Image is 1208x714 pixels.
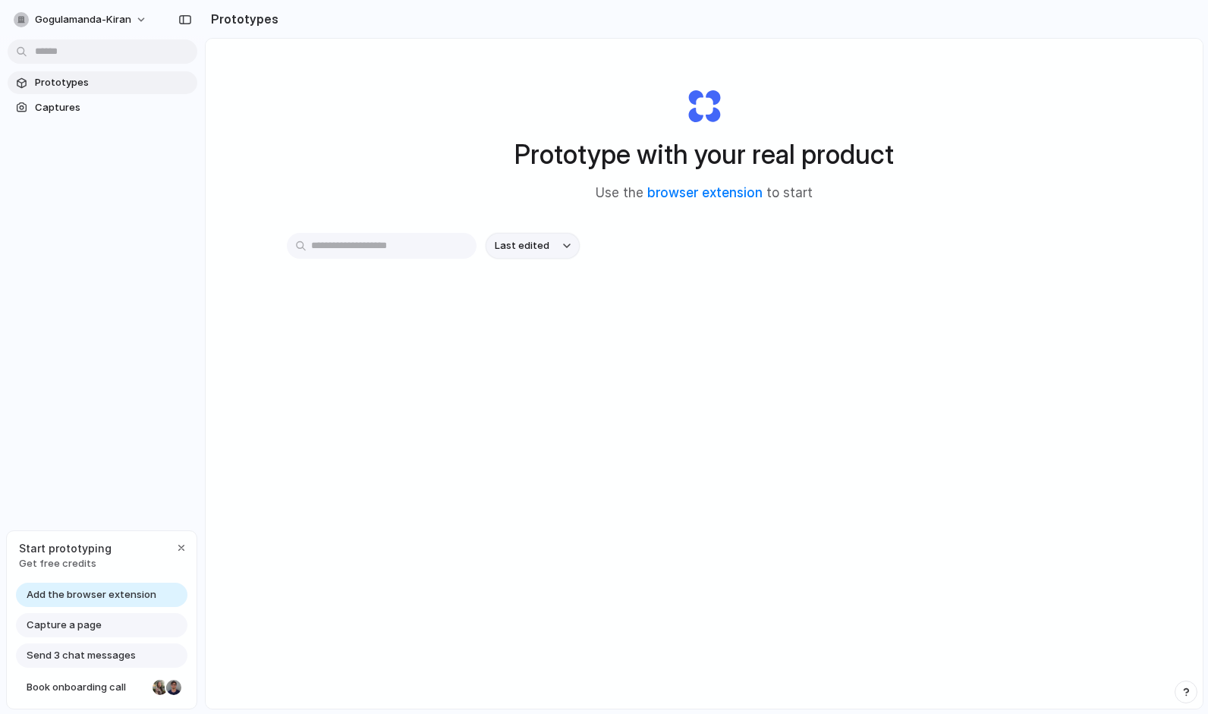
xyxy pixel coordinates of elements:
[8,8,155,32] button: gogulamanda-kiran
[8,71,197,94] a: Prototypes
[647,185,763,200] a: browser extension
[514,134,894,175] h1: Prototype with your real product
[8,96,197,119] a: Captures
[35,75,191,90] span: Prototypes
[27,680,146,695] span: Book onboarding call
[486,233,580,259] button: Last edited
[27,587,156,602] span: Add the browser extension
[16,675,187,700] a: Book onboarding call
[19,556,112,571] span: Get free credits
[35,12,131,27] span: gogulamanda-kiran
[16,583,187,607] a: Add the browser extension
[27,618,102,633] span: Capture a page
[19,540,112,556] span: Start prototyping
[35,100,191,115] span: Captures
[596,184,813,203] span: Use the to start
[151,678,169,697] div: Nicole Kubica
[27,648,136,663] span: Send 3 chat messages
[205,10,278,28] h2: Prototypes
[495,238,549,253] span: Last edited
[165,678,183,697] div: Christian Iacullo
